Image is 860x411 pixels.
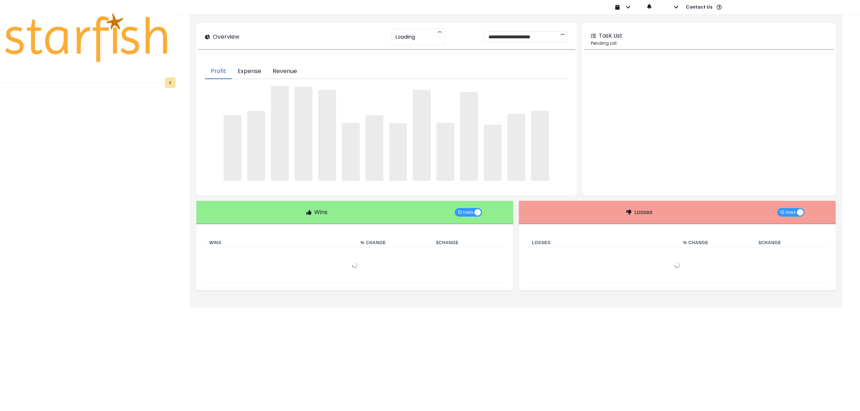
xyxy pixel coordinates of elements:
[753,238,828,247] th: $ Change
[460,92,478,181] span: ‌
[677,238,753,247] th: % Change
[531,111,549,181] span: ‌
[484,125,502,181] span: ‌
[436,123,454,181] span: ‌
[507,114,525,181] span: ‌
[355,238,430,247] th: % Change
[396,29,415,44] span: Loading
[634,208,653,217] p: Losses
[342,123,360,181] span: ‌
[430,238,506,247] th: $ Change
[204,238,355,247] th: Wins
[295,87,312,181] span: ‌
[232,64,267,79] button: Expense
[458,208,473,217] span: 10 rows
[318,90,336,181] span: ‌
[526,238,677,247] th: Losses
[271,86,289,181] span: ‌
[213,33,239,41] p: Overview
[780,208,796,217] span: 10 rows
[224,115,242,181] span: ‌
[247,111,265,181] span: ‌
[413,90,431,181] span: ‌
[599,32,622,40] p: Task List
[267,64,303,79] button: Revenue
[591,40,827,47] p: Pending List
[389,123,407,181] span: ‌
[314,208,328,217] p: Wins
[205,64,232,79] button: Profit
[365,115,383,181] span: ‌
